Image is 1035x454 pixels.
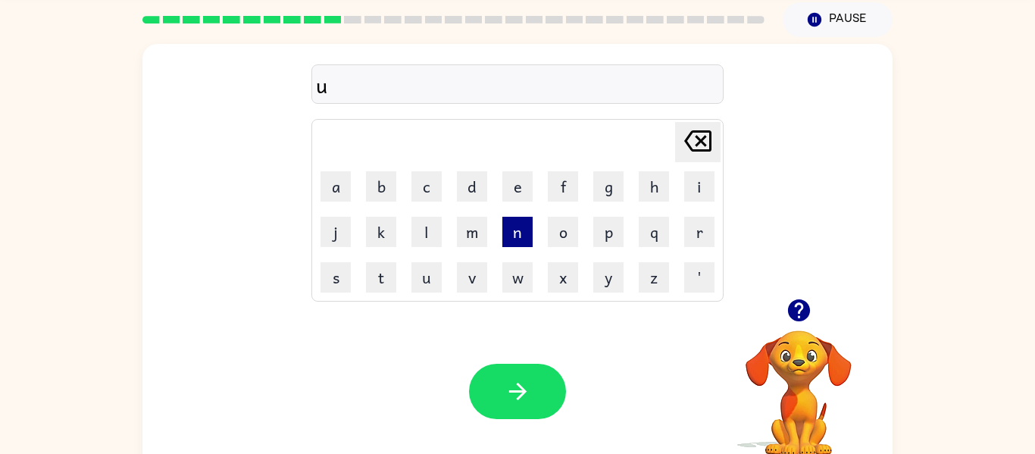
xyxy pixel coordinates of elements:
[684,217,714,247] button: r
[457,171,487,202] button: d
[593,262,624,293] button: y
[366,262,396,293] button: t
[411,262,442,293] button: u
[548,262,578,293] button: x
[593,171,624,202] button: g
[639,262,669,293] button: z
[411,171,442,202] button: c
[502,217,533,247] button: n
[639,171,669,202] button: h
[366,217,396,247] button: k
[783,2,893,37] button: Pause
[366,171,396,202] button: b
[321,262,351,293] button: s
[457,262,487,293] button: v
[502,262,533,293] button: w
[548,171,578,202] button: f
[457,217,487,247] button: m
[502,171,533,202] button: e
[684,171,714,202] button: i
[639,217,669,247] button: q
[411,217,442,247] button: l
[548,217,578,247] button: o
[684,262,714,293] button: '
[321,217,351,247] button: j
[316,69,719,101] div: u
[593,217,624,247] button: p
[321,171,351,202] button: a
